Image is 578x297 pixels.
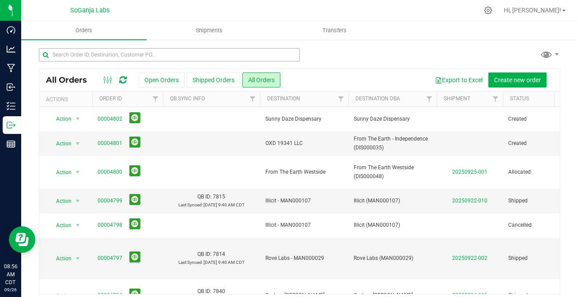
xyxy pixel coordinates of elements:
a: Filter [246,91,260,107]
span: Created [508,139,564,148]
span: 7814 [213,251,226,257]
p: 08:56 AM CDT [4,263,17,286]
inline-svg: Manufacturing [7,64,15,72]
span: select [72,166,83,179]
span: select [72,252,83,265]
span: 7840 [213,288,226,294]
a: Filter [488,91,503,107]
inline-svg: Reports [7,140,15,148]
span: Illicit (MAN000107) [354,221,431,229]
a: QB Sync Info [170,95,205,102]
a: 00004798 [98,221,122,229]
span: QB ID: [198,251,212,257]
span: Shipments [184,27,234,34]
span: select [72,219,83,232]
span: Allocated [508,168,564,176]
a: 00004801 [98,139,122,148]
span: Transfers [310,27,359,34]
span: From The Earth - Independence (DIS000035) [354,135,431,152]
a: Destination [267,95,300,102]
a: Filter [148,91,163,107]
span: Cancelled [508,221,564,229]
inline-svg: Outbound [7,121,15,129]
span: [DATE] 9:40 AM CDT [204,260,245,265]
span: Action [48,137,72,150]
span: 7815 [213,194,226,200]
span: QB ID: [198,194,212,200]
span: QB ID: [198,288,212,294]
span: Rove Labs (MAN000029) [354,254,431,263]
a: 20250922-010 [452,198,487,204]
span: Last Synced: [178,260,203,265]
span: Create new order [494,76,541,84]
a: Filter [334,91,348,107]
inline-svg: Inbound [7,83,15,91]
span: Created [508,115,564,123]
span: From The Earth Westside [265,168,343,176]
span: select [72,137,83,150]
a: Transfers [272,21,397,40]
inline-svg: Analytics [7,45,15,53]
iframe: Resource center [9,226,35,253]
span: From The Earth Westside (DIS000048) [354,164,431,180]
span: Sunny Daze Dispensary [354,115,431,123]
a: Orders [21,21,147,40]
a: 00004799 [98,197,122,205]
span: Shipped [508,254,564,263]
span: Action [48,113,72,125]
button: Export to Excel [429,72,488,88]
span: Rove Labs - MAN000029 [265,254,343,263]
span: OXD 19341 LLC [265,139,343,148]
div: Manage settings [483,6,494,15]
button: Open Orders [139,72,185,88]
button: Create new order [488,72,547,88]
input: Search Order ID, Destination, Customer PO... [39,48,300,61]
span: All Orders [46,75,96,85]
span: Illicit - MAN000107 [265,197,343,205]
a: Filter [422,91,437,107]
span: Action [48,252,72,265]
span: [DATE] 9:40 AM CDT [204,202,245,207]
span: Shipped [508,197,564,205]
span: select [72,113,83,125]
span: Orders [64,27,104,34]
a: Shipments [147,21,272,40]
p: 09/26 [4,286,17,293]
a: 00004797 [98,254,122,263]
span: SoGanja Labs [71,7,110,14]
a: Shipment [444,95,470,102]
span: Action [48,166,72,179]
a: 00004802 [98,115,122,123]
span: Last Synced: [178,202,203,207]
span: Action [48,219,72,232]
div: Actions [46,96,89,103]
span: Action [48,195,72,207]
a: Order ID [99,95,122,102]
a: Status [510,95,529,102]
span: Illicit (MAN000107) [354,197,431,205]
a: 20250925-001 [452,169,487,175]
inline-svg: Dashboard [7,26,15,34]
span: Sunny Daze Dispensary [265,115,343,123]
button: Shipped Orders [187,72,240,88]
inline-svg: Inventory [7,102,15,110]
button: All Orders [242,72,280,88]
a: Destination DBA [355,95,400,102]
span: Illicit - MAN000107 [265,221,343,229]
a: 20250922-002 [452,255,487,261]
a: 00004800 [98,168,122,176]
span: select [72,195,83,207]
span: Hi, [PERSON_NAME]! [504,7,561,14]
